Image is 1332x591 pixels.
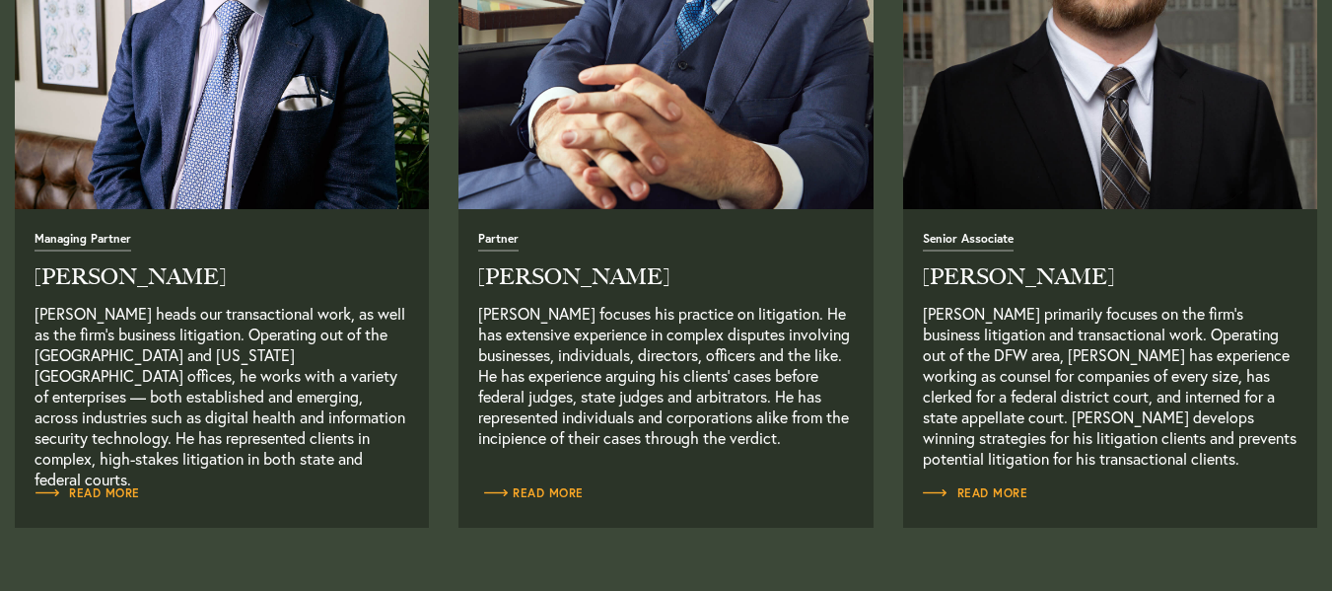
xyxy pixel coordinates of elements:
a: Read Full Bio [35,230,409,469]
p: [PERSON_NAME] focuses his practice on litigation. He has extensive experience in complex disputes... [478,303,853,469]
p: [PERSON_NAME] primarily focuses on the firm’s business litigation and transactional work. Operati... [923,303,1297,469]
span: Partner [478,233,519,252]
a: Read Full Bio [35,483,140,503]
span: Read More [478,487,584,499]
a: Read Full Bio [478,483,584,503]
h2: [PERSON_NAME] [478,266,853,288]
span: Read More [35,487,140,499]
a: Read Full Bio [923,230,1297,469]
h2: [PERSON_NAME] [35,266,409,288]
span: Read More [923,487,1028,499]
h2: [PERSON_NAME] [923,266,1297,288]
a: Read Full Bio [478,230,853,469]
span: Senior Associate [923,233,1014,252]
p: [PERSON_NAME] heads our transactional work, as well as the firm’s business litigation. Operating ... [35,303,409,469]
a: Read Full Bio [923,483,1028,503]
span: Managing Partner [35,233,131,252]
